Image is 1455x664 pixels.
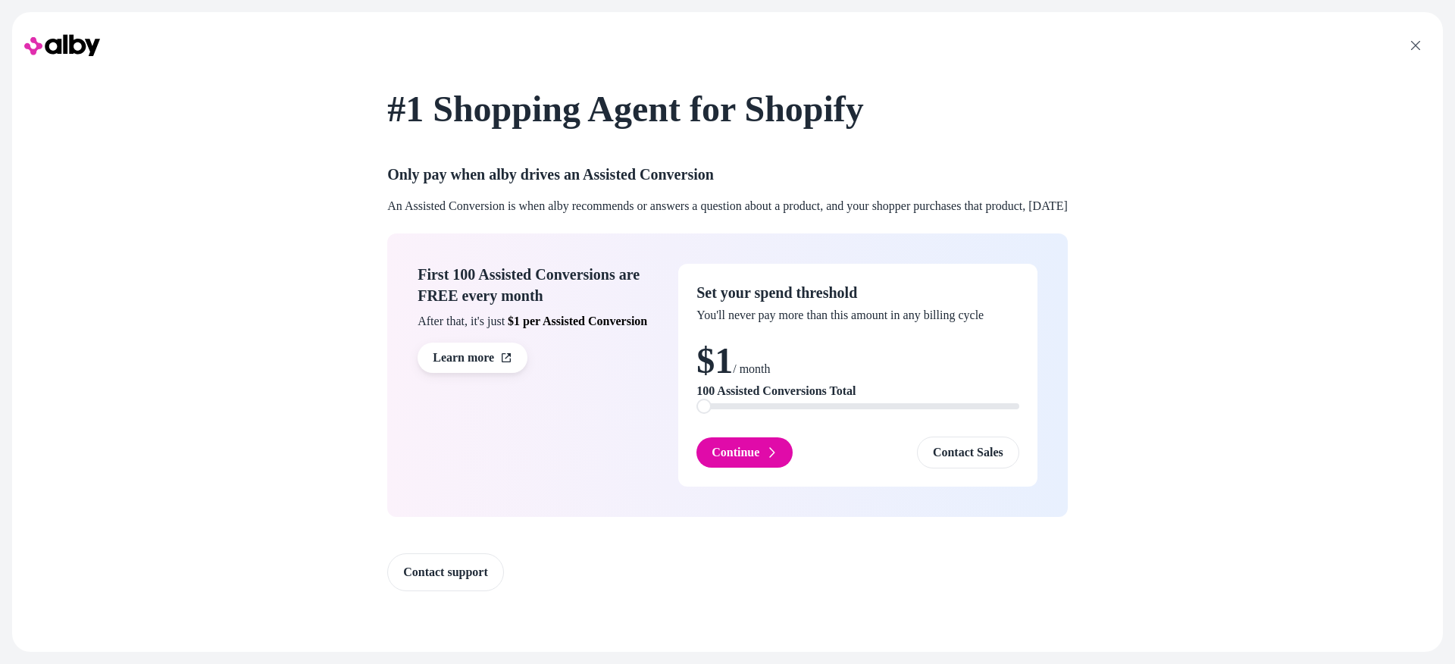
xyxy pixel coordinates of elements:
span: / month [733,362,770,375]
span: $1 per Assisted Conversion [508,315,647,327]
h3: Set your spend threshold [696,282,1019,303]
p: 100 Assisted Conversions Total [696,382,1019,400]
p: You'll never pay more than this amount in any billing cycle [696,306,1019,324]
h1: $1 [696,343,1019,379]
h3: Only pay when alby drives an Assisted Conversion [387,164,1068,185]
p: An Assisted Conversion is when alby recommends or answers a question about a product, and your sh... [387,197,1068,215]
h3: First 100 Assisted Conversions are FREE every month [418,264,660,306]
a: Contact support [387,553,504,591]
a: Contact Sales [917,437,1019,468]
img: alby Logo [24,30,100,61]
p: After that, it's just [418,312,660,330]
h1: #1 Shopping Agent for Shopify [387,91,1068,146]
button: Continue [696,437,793,468]
a: Learn more [418,343,527,373]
